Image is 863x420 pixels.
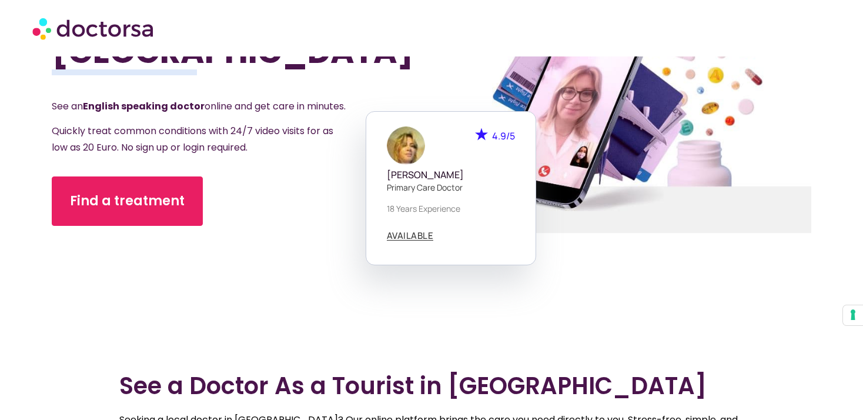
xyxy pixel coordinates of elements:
[52,98,346,115] p: See an online and get care in minutes.
[387,169,515,181] h5: [PERSON_NAME]
[387,202,515,215] p: 18 years experience
[83,99,205,113] strong: English speaking doctor
[492,129,515,142] span: 4.9/5
[119,372,744,400] h2: See a Doctor As a Tourist in [GEOGRAPHIC_DATA]
[843,305,863,325] button: Your consent preferences for tracking technologies
[70,192,185,211] span: Find a treatment
[387,181,515,194] p: Primary care doctor
[52,176,203,226] a: Find a treatment
[102,338,761,354] iframe: Customer reviews powered by Trustpilot
[387,231,434,241] a: AVAILABLE
[52,123,346,156] p: Quickly treat common conditions with 24/7 video visits for as low as 20 Euro. No sign up or login...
